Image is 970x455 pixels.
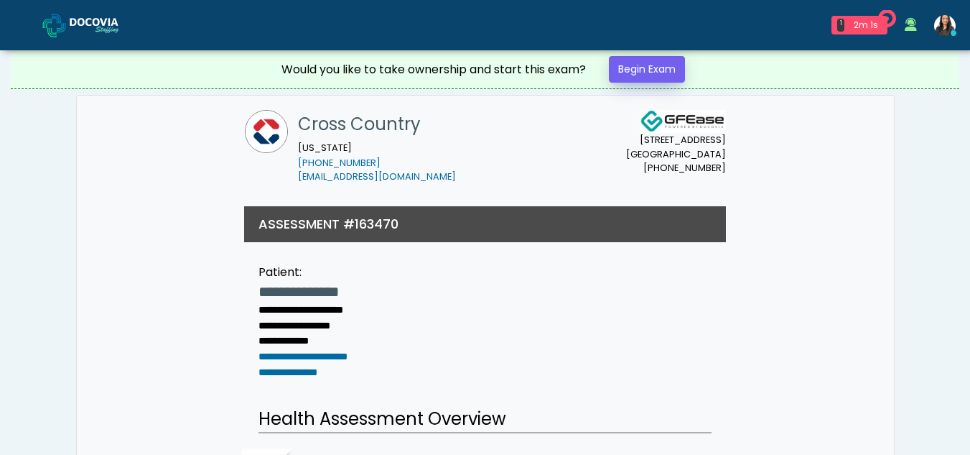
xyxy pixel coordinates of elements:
[11,6,55,49] button: Open LiveChat chat widget
[823,10,896,40] a: 1 2m 1s
[258,264,388,281] div: Patient:
[281,61,586,78] div: Would you like to take ownership and start this exam?
[640,110,726,133] img: Docovia Staffing Logo
[42,1,141,48] a: Docovia
[245,110,288,153] img: Cross Country
[626,133,726,175] small: [STREET_ADDRESS] [GEOGRAPHIC_DATA] [PHONE_NUMBER]
[298,110,456,139] h1: Cross Country
[258,215,398,233] h3: ASSESSMENT #163470
[298,170,456,183] a: [EMAIL_ADDRESS][DOMAIN_NAME]
[298,142,456,183] small: [US_STATE]
[298,157,381,169] a: [PHONE_NUMBER]
[850,19,882,32] div: 2m 1s
[609,56,685,83] a: Begin Exam
[837,19,844,32] div: 1
[934,15,956,37] img: Viral Patel
[70,18,141,32] img: Docovia
[258,406,712,433] h2: Health Assessment Overview
[42,14,66,37] img: Docovia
